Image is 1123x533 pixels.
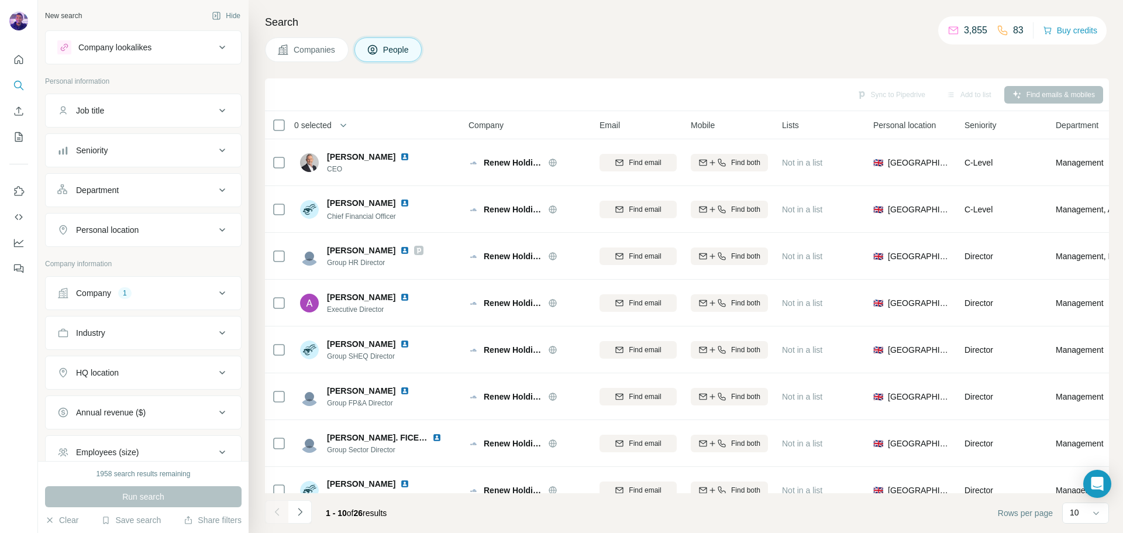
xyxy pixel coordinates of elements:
span: CEO [327,164,423,174]
div: Industry [76,327,105,339]
img: LinkedIn logo [400,386,409,396]
span: Renew Holdings plc [484,157,542,169]
span: Not in a list [782,205,822,214]
img: Avatar [300,434,319,453]
span: Renew Holdings plc [484,438,542,449]
span: Executive Director [327,304,423,315]
img: Avatar [300,387,319,406]
span: Find email [629,157,661,168]
button: Find email [600,294,677,312]
img: Logo of Renew Holdings plc [469,486,478,495]
span: Find email [629,298,661,308]
button: Navigate to next page [288,500,312,524]
button: Find both [691,247,768,265]
span: Find both [731,391,760,402]
span: Not in a list [782,298,822,308]
p: 3,855 [964,23,987,37]
button: Dashboard [9,232,28,253]
h4: Search [265,14,1109,30]
span: Not in a list [782,486,822,495]
button: Department [46,176,241,204]
p: Company information [45,259,242,269]
div: Department [76,184,119,196]
span: Find email [629,345,661,355]
span: Find both [731,438,760,449]
span: Renew Holdings plc [484,297,542,309]
span: [PERSON_NAME] [327,151,395,163]
div: Open Intercom Messenger [1083,470,1111,498]
button: Hide [204,7,249,25]
span: Find email [629,391,661,402]
span: [PERSON_NAME] [327,385,395,397]
span: Management [1056,438,1104,449]
span: Director [964,298,993,308]
div: Job title [76,105,104,116]
button: Clear [45,514,78,526]
p: 83 [1013,23,1024,37]
span: Find email [629,251,661,262]
button: Job title [46,97,241,125]
button: Industry [46,319,241,347]
span: 🇬🇧 [873,438,883,449]
button: Find both [691,435,768,452]
button: Find email [600,388,677,405]
span: Director [964,345,993,355]
button: Find email [600,435,677,452]
span: Email [600,119,620,131]
button: Use Surfe on LinkedIn [9,181,28,202]
img: Logo of Renew Holdings plc [469,345,478,355]
span: Management [1056,484,1104,496]
img: Avatar [300,247,319,266]
span: 1 - 10 [326,508,347,518]
div: Annual revenue ($) [76,407,146,418]
button: Find both [691,341,768,359]
button: Company1 [46,279,241,307]
img: LinkedIn logo [400,293,409,302]
span: [GEOGRAPHIC_DATA] [888,438,950,449]
button: Find both [691,201,768,218]
span: Not in a list [782,252,822,261]
div: New search [45,11,82,21]
span: of [347,508,354,518]
span: Personal location [873,119,936,131]
span: Find both [731,298,760,308]
button: Seniority [46,136,241,164]
span: Group HR Director [327,257,423,268]
span: Company [469,119,504,131]
span: results [326,508,387,518]
img: Logo of Renew Holdings plc [469,205,478,214]
img: Avatar [9,12,28,30]
span: Mobile [691,119,715,131]
span: 🇬🇧 [873,297,883,309]
span: Find both [731,345,760,355]
img: Logo of Renew Holdings plc [469,439,478,448]
span: 🇬🇧 [873,157,883,169]
span: 🇬🇧 [873,250,883,262]
button: Find email [600,482,677,499]
span: [PERSON_NAME] [327,478,395,490]
span: [PERSON_NAME] [327,245,395,256]
img: Logo of Renew Holdings plc [469,298,478,308]
span: Rows per page [998,507,1053,519]
img: LinkedIn logo [400,152,409,161]
img: LinkedIn logo [432,433,442,442]
img: Logo of Renew Holdings plc [469,252,478,261]
span: Not in a list [782,345,822,355]
div: 1 [118,288,132,298]
button: Find email [600,201,677,218]
div: Company lookalikes [78,42,151,53]
img: LinkedIn logo [400,198,409,208]
span: [GEOGRAPHIC_DATA] [888,157,950,169]
span: Group Rail Sector Director [327,493,409,501]
button: Search [9,75,28,96]
span: Director [964,392,993,401]
span: Find both [731,157,760,168]
span: Group SHEQ Director [327,351,423,362]
button: Find email [600,154,677,171]
span: Management [1056,297,1104,309]
span: Director [964,439,993,448]
span: Seniority [964,119,996,131]
span: Management [1056,391,1104,403]
button: Find both [691,294,768,312]
div: Seniority [76,145,108,156]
